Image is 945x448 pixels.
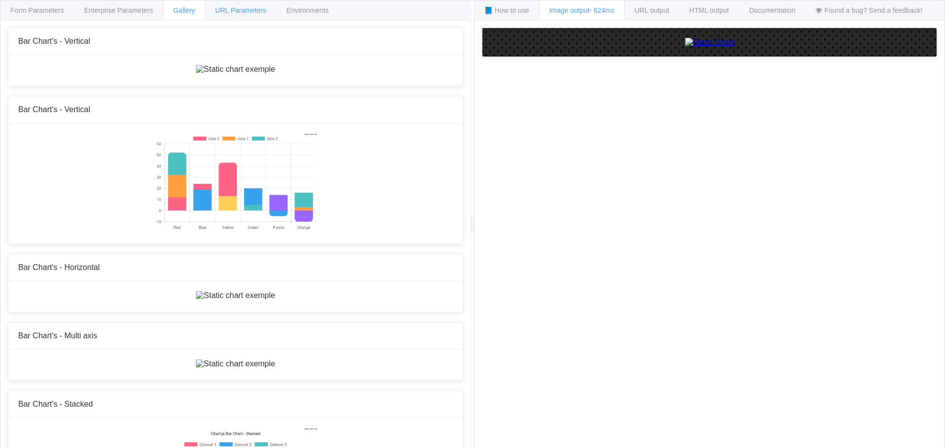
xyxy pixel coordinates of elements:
span: Form Parameters [10,6,64,14]
span: URL output [634,6,669,14]
span: Bar Chart's - Horizontal [18,263,100,271]
span: 📘 How to use [484,6,529,14]
span: Enterprise Parameters [84,6,153,14]
img: Static chart exemple [196,359,275,368]
span: Gallery [173,6,195,14]
img: Static chart exemple [196,65,275,74]
span: HTML output [690,6,729,14]
span: Bar Chart's - Vertical [18,37,90,45]
span: - 624ms [590,6,615,14]
span: Bar Chart's - Multi axis [18,331,97,340]
span: URL Parameters [215,6,266,14]
span: 🕷 Found a bug? Send a feedback! [816,6,922,14]
span: Environments [286,6,329,14]
span: Image output [549,6,614,14]
img: Static chart exemple [154,133,317,232]
span: Bar Chart's - Vertical [18,105,90,114]
img: Static Chart [685,38,734,47]
img: Static chart exemple [196,291,275,300]
span: Documentation [749,6,795,14]
a: Static Chart [492,38,927,47]
span: Bar Chart's - Stacked [18,400,93,408]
